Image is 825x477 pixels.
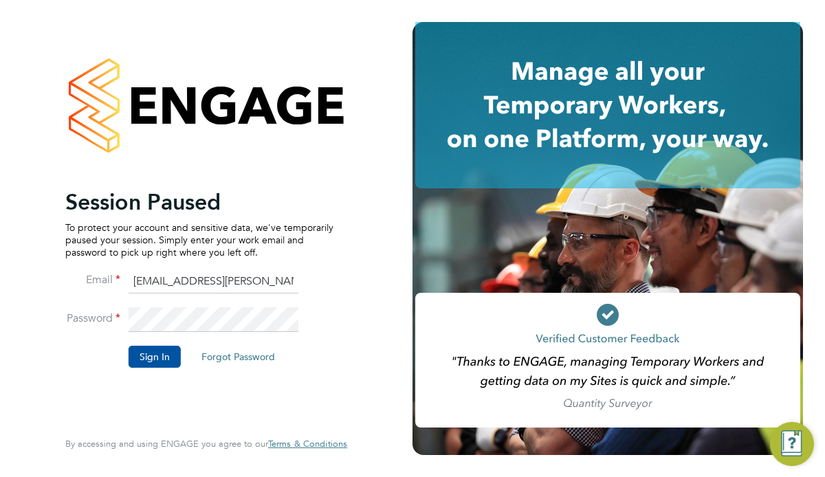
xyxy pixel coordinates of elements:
p: To protect your account and sensitive data, we've temporarily paused your session. Simply enter y... [65,221,333,259]
label: Password [65,311,120,326]
span: By accessing and using ENGAGE you agree to our [65,438,347,450]
label: Email [65,273,120,287]
a: Terms & Conditions [268,439,347,450]
button: Engage Resource Center [770,422,814,466]
h2: Session Paused [65,188,333,216]
button: Sign In [129,346,181,368]
span: Terms & Conditions [268,438,347,450]
button: Forgot Password [190,346,286,368]
input: Enter your work email... [129,269,298,294]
